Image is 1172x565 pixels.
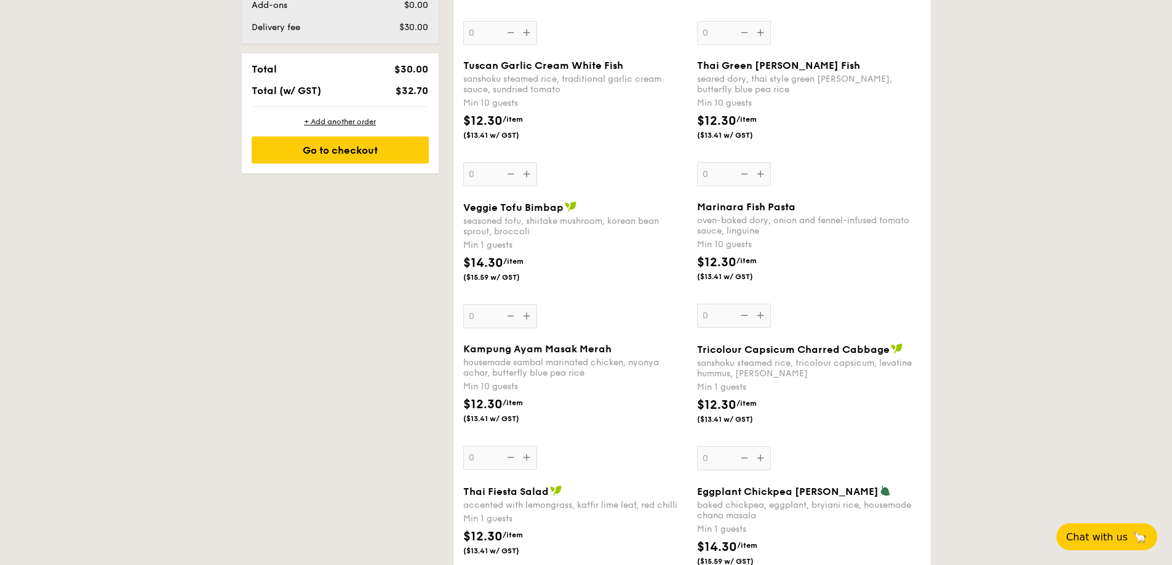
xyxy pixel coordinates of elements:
span: Tricolour Capsicum Charred Cabbage [697,344,890,355]
span: ($13.41 w/ GST) [697,272,781,282]
div: baked chickpea, eggplant, bryiani rice, housemade chana masala [697,500,921,521]
div: oven-baked dory, onion and fennel-infused tomato sauce, linguine [697,215,921,236]
span: Thai Fiesta Salad [463,486,549,497]
span: Eggplant Chickpea [PERSON_NAME] [697,486,879,497]
span: ($13.41 w/ GST) [463,414,547,424]
div: Min 10 guests [463,97,687,109]
span: /item [503,115,523,124]
div: housemade sambal marinated chicken, nyonya achar, butterfly blue pea rice [463,357,687,378]
img: icon-vegan.f8ff3823.svg [550,485,562,496]
div: Min 10 guests [697,239,921,251]
div: Min 1 guests [463,239,687,251]
span: Marinara Fish Pasta [697,201,795,213]
span: $12.30 [463,397,503,412]
span: Kampung Ayam Masak Merah [463,343,612,355]
span: ($15.59 w/ GST) [463,272,547,282]
div: Min 10 guests [697,97,921,109]
div: sanshoku steamed rice, tricolour capsicum, levatine hummus, [PERSON_NAME] [697,358,921,379]
span: ($13.41 w/ GST) [697,130,781,140]
span: /item [736,256,757,265]
span: $12.30 [463,114,503,128]
div: + Add another order [252,117,429,127]
button: Chat with us🦙 [1056,523,1157,550]
span: ($13.41 w/ GST) [463,546,547,556]
span: /item [737,541,757,550]
span: $14.30 [463,256,503,271]
span: /item [503,531,523,539]
div: Go to checkout [252,136,429,164]
span: Delivery fee [252,22,300,33]
span: $30.00 [399,22,428,33]
span: Chat with us [1066,531,1128,543]
img: icon-vegan.f8ff3823.svg [891,343,903,354]
span: $12.30 [697,398,736,413]
div: sanshoku steamed rice, traditional garlic cream sauce, sundried tomato [463,74,687,95]
div: Min 10 guests [463,381,687,393]
span: ($13.41 w/ GST) [463,130,547,140]
div: Min 1 guests [463,513,687,525]
span: $32.70 [396,85,428,97]
span: /item [503,257,524,266]
span: $30.00 [394,63,428,75]
div: seared dory, thai style green [PERSON_NAME], butterfly blue pea rice [697,74,921,95]
span: /item [736,115,757,124]
img: icon-vegan.f8ff3823.svg [565,201,577,212]
span: ($13.41 w/ GST) [697,414,781,424]
span: $14.30 [697,540,737,555]
span: Total [252,63,277,75]
span: /item [736,399,757,408]
span: /item [503,398,523,407]
div: Min 1 guests [697,381,921,393]
span: 🦙 [1133,530,1147,544]
span: Thai Green [PERSON_NAME] Fish [697,60,860,71]
span: $12.30 [463,529,503,544]
span: $12.30 [697,114,736,128]
span: Tuscan Garlic Cream White Fish [463,60,623,71]
span: Total (w/ GST) [252,85,321,97]
div: seasoned tofu, shiitake mushroom, korean bean sprout, broccoli [463,216,687,237]
span: $12.30 [697,255,736,270]
div: Min 1 guests [697,523,921,535]
img: icon-vegetarian.fe4039eb.svg [880,485,891,496]
div: accented with lemongrass, kaffir lime leaf, red chilli [463,500,687,510]
span: Veggie Tofu Bimbap [463,202,564,213]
